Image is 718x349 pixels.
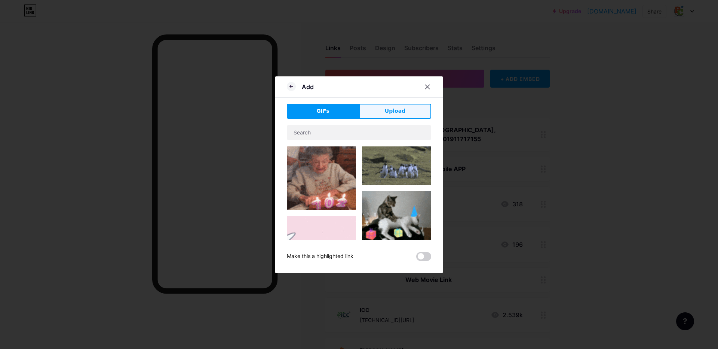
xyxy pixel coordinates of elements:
[287,252,353,261] div: Make this a highlighted link
[287,125,431,140] input: Search
[287,104,359,119] button: GIFs
[287,146,356,210] img: Gihpy
[302,82,314,91] div: Add
[385,107,405,115] span: Upload
[359,104,431,119] button: Upload
[362,146,431,185] img: Gihpy
[316,107,329,115] span: GIFs
[287,216,356,288] img: Gihpy
[362,191,431,244] img: Gihpy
